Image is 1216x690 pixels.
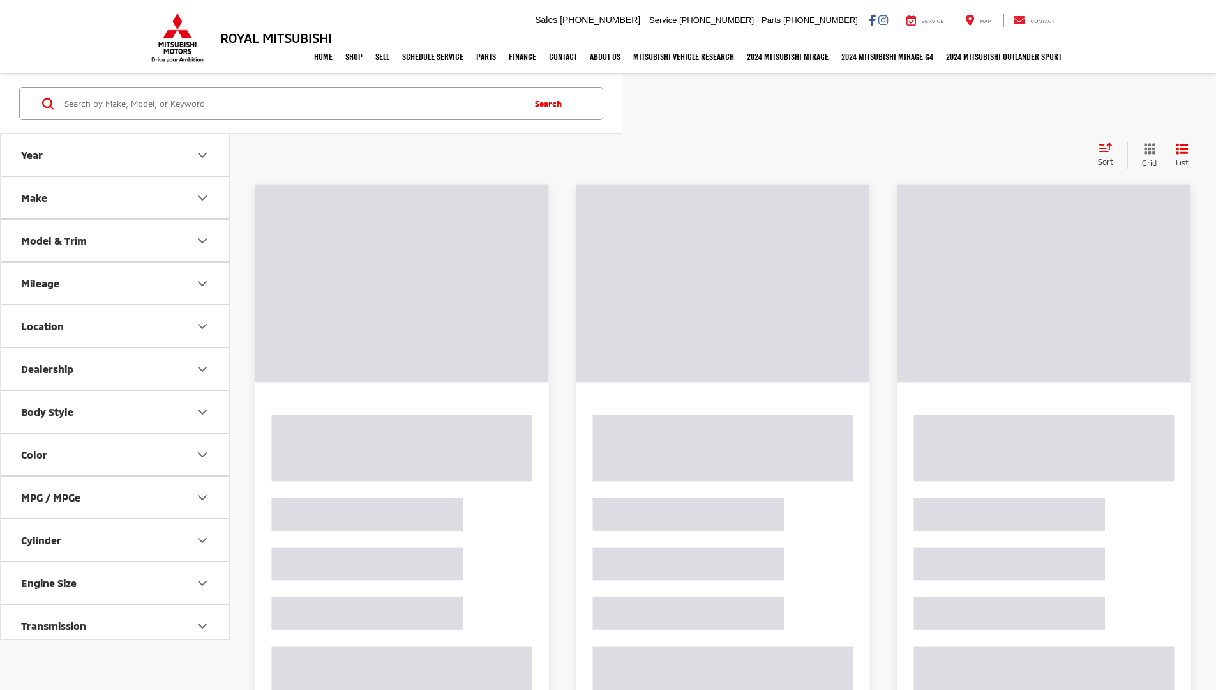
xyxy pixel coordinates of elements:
[1142,158,1157,169] span: Grid
[470,41,502,73] a: Parts: Opens in a new tab
[21,149,43,161] div: Year
[649,15,677,25] span: Service
[523,88,581,119] button: Search
[21,406,73,418] div: Body Style
[339,41,369,73] a: Shop
[1,434,230,475] button: ColorColor
[369,41,396,73] a: Sell
[783,15,858,25] span: [PHONE_NUMBER]
[195,533,210,548] div: Cylinder
[535,15,557,25] span: Sales
[1,177,230,218] button: MakeMake
[21,491,80,503] div: MPG / MPGe
[195,148,210,163] div: Year
[63,88,523,119] input: Search by Make, Model, or Keyword
[1,134,230,176] button: YearYear
[195,490,210,505] div: MPG / MPGe
[21,277,59,289] div: Mileage
[869,15,876,25] a: Facebook: Click to visit our Facebook page
[980,19,991,24] span: Map
[1,220,230,261] button: Model & TrimModel & Trim
[1127,142,1166,169] button: Grid View
[740,41,835,73] a: 2024 Mitsubishi Mirage
[1,605,230,647] button: TransmissionTransmission
[1,348,230,390] button: DealershipDealership
[1,305,230,347] button: LocationLocation
[21,320,64,332] div: Location
[195,319,210,334] div: Location
[396,41,470,73] a: Schedule Service: Opens in a new tab
[195,190,210,206] div: Make
[679,15,754,25] span: [PHONE_NUMBER]
[835,41,940,73] a: 2024 Mitsubishi Mirage G4
[502,41,543,73] a: Finance
[922,19,944,24] span: Service
[195,276,210,291] div: Mileage
[21,534,61,546] div: Cylinder
[762,15,781,25] span: Parts
[560,15,640,25] span: [PHONE_NUMBER]
[543,41,583,73] a: Contact
[897,14,954,27] a: Service
[1030,19,1055,24] span: Contact
[1,562,230,604] button: Engine SizeEngine Size
[21,234,87,247] div: Model & Trim
[1,477,230,518] button: MPG / MPGeMPG / MPGe
[627,41,740,73] a: Mitsubishi Vehicle Research
[195,447,210,463] div: Color
[195,362,210,377] div: Dealership
[195,576,210,591] div: Engine Size
[21,363,73,375] div: Dealership
[1098,157,1113,166] span: Sort
[1166,142,1198,169] button: List View
[1,519,230,561] button: CylinderCylinder
[308,41,339,73] a: Home
[1,391,230,433] button: Body StyleBody Style
[878,15,888,25] a: Instagram: Click to visit our Instagram page
[21,448,47,461] div: Color
[220,31,332,45] h3: Royal Mitsubishi
[1176,157,1189,168] span: List
[956,14,1000,27] a: Map
[1003,14,1065,27] a: Contact
[195,404,210,420] div: Body Style
[195,233,210,249] div: Model & Trim
[583,41,627,73] a: About Us
[21,577,77,589] div: Engine Size
[21,620,86,632] div: Transmission
[940,41,1068,73] a: 2024 Mitsubishi Outlander SPORT
[1092,142,1127,168] button: Select sort value
[1,263,230,304] button: MileageMileage
[21,192,47,204] div: Make
[195,618,210,634] div: Transmission
[149,13,206,63] img: Mitsubishi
